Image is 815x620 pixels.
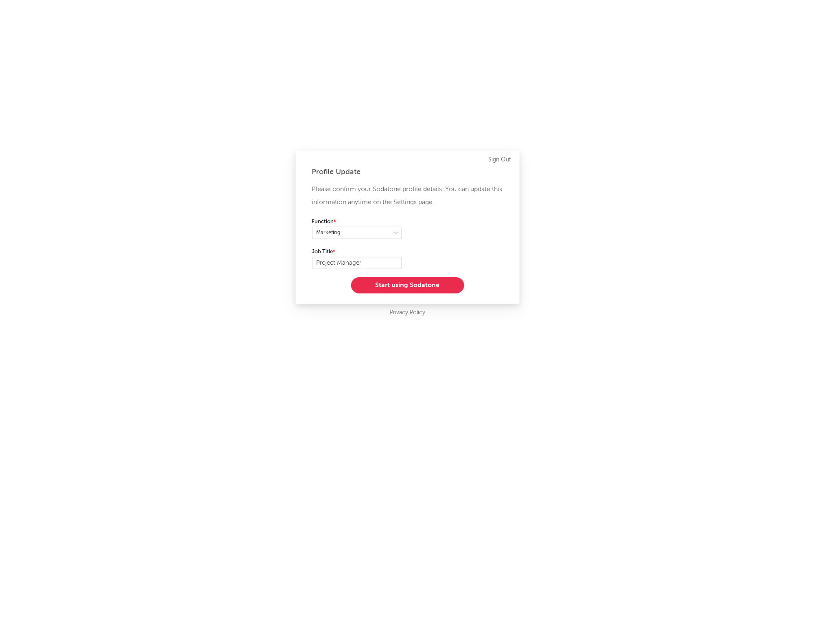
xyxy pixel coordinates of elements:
[312,217,402,227] label: Function
[312,167,503,177] div: Profile Update
[390,308,425,318] a: Privacy Policy
[351,277,464,294] button: Start using Sodatone
[489,155,511,165] a: Sign Out
[312,247,402,257] label: Job Title
[312,183,503,209] p: Please confirm your Sodatone profile details. You can update this information anytime on the Sett...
